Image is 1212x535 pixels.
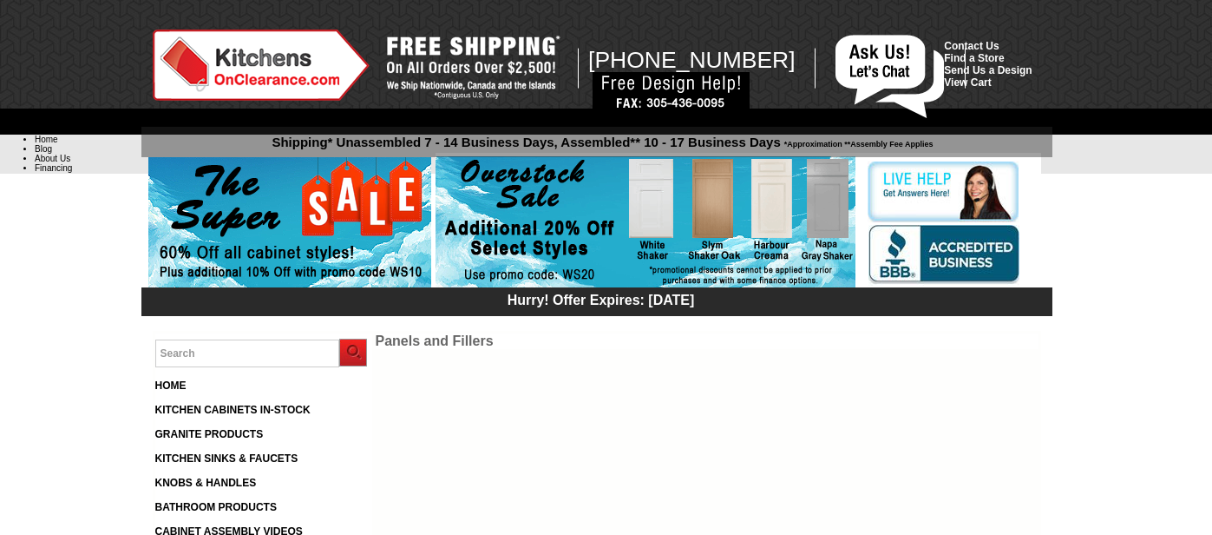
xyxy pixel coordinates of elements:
[155,404,311,416] a: KITCHEN CABINETS IN-STOCK
[150,127,1052,149] p: Shipping* Unassembled 7 - 14 Business Days, Assembled** 10 - 17 Business Days
[944,76,991,89] a: View Cart
[35,154,70,163] a: About Us
[155,428,264,440] a: GRANITE PRODUCTS
[155,501,277,513] a: BATHROOM PRODUCTS
[944,64,1032,76] a: Send Us a Design
[376,334,1038,349] td: Panels and Fillers
[588,47,796,73] span: [PHONE_NUMBER]
[155,477,257,489] a: KNOBS & HANDLES
[155,452,298,465] a: KITCHEN SINKS & FAUCETS
[781,135,934,149] span: *Approximation **Assembly Fee Applies
[155,380,187,392] a: HOME
[35,144,52,154] a: Blog
[153,30,370,101] img: Kitchens on Clearance Logo
[944,52,1004,64] a: Find a Store
[35,135,58,144] a: Home
[339,339,367,367] input: Submit
[150,290,1052,308] div: Hurry! Offer Expires: [DATE]
[944,40,999,52] a: Contact Us
[35,163,72,173] a: Financing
